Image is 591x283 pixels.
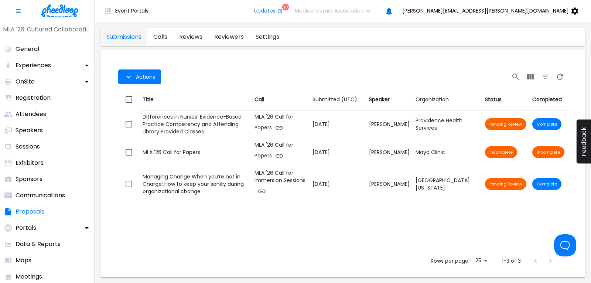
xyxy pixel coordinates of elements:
[532,178,561,190] div: Submission is complete
[485,178,526,190] div: Proposal is pending review
[115,8,148,14] span: Event Portals
[554,234,576,256] iframe: Help Scout Beacon - Open
[16,224,36,232] p: Portals
[16,207,44,216] p: Proposals
[416,177,479,191] div: [GEOGRAPHIC_DATA][US_STATE]
[98,4,154,18] button: Event Portals
[41,4,78,17] img: logo
[16,256,31,265] p: Maps
[143,95,249,104] div: Title
[208,28,250,46] a: proposals-tab-reviewers
[413,93,452,106] button: Sort
[136,74,155,80] span: Actions
[485,118,526,130] div: Proposal is pending review
[532,149,564,155] span: Incomplete
[118,65,567,89] div: Table Toolbar
[538,69,553,84] button: Filter Table
[16,175,42,184] p: Sponsors
[16,191,65,200] p: Communications
[16,272,42,281] p: Meetings
[143,173,249,195] div: Managing Change When you’re not in Charge: How to keep your sanity during organizational change.
[485,181,526,187] span: Pending Review
[532,181,561,187] span: Complete
[254,95,307,104] div: Call
[312,120,363,128] p: [DATE]
[523,69,538,84] button: View Columns
[485,95,526,104] div: Status
[16,110,46,119] p: Attendees
[312,180,363,188] p: [DATE]
[416,117,479,132] div: Providence Health Services
[310,93,360,106] button: Sort
[254,169,307,199] div: MLA '26 Call for Immersion Sessions
[16,158,44,167] p: Exhibitors
[118,69,161,84] button: Actions
[100,28,285,46] div: proposals tabs
[472,255,490,266] div: 25
[580,127,587,156] span: Feedback
[16,45,39,54] p: General
[254,141,307,163] div: MLA '26 Call for Papers
[143,113,249,135] div: Differences in Nurses’ Evidence-Based Practice Competency and Attending Library Provided Classes
[282,4,289,10] div: 10
[100,28,147,46] a: proposals-tab-submissions
[254,113,307,135] div: MLA '26 Call for Papers
[16,240,61,249] p: Data & Reports
[431,257,469,265] p: Rows per page:
[3,25,91,34] p: MLA '26: Cultured Collaborations
[485,121,526,127] span: Pending Review
[295,8,364,14] span: Medical Library Association
[16,93,51,102] p: Registration
[16,126,43,135] p: Speakers
[250,28,285,46] a: proposals-tab-settings
[147,28,173,46] a: proposals-tab-calls
[553,69,567,84] button: Refresh Page
[16,142,40,151] p: Sessions
[485,149,517,155] span: Incomplete
[16,61,51,70] p: Experiences
[369,95,410,104] div: Speaker
[416,95,449,104] div: Organization
[143,149,249,156] div: MLA '26 Call for Papers
[485,146,517,158] div: Proposal submission has not been completed
[173,28,208,46] a: proposals-tab-reviews
[16,77,35,86] p: OnSite
[508,69,523,84] button: Search
[532,121,561,127] span: Complete
[553,72,567,81] span: Refresh Page
[532,118,561,130] div: Submission is complete
[396,4,588,18] button: [PERSON_NAME][EMAIL_ADDRESS][PERSON_NAME][DOMAIN_NAME]
[369,180,410,188] div: [PERSON_NAME]
[312,95,357,104] div: Submitted (UTC)
[369,120,410,128] div: [PERSON_NAME]
[402,8,569,14] span: [PERSON_NAME][EMAIL_ADDRESS][PERSON_NAME][DOMAIN_NAME]
[312,149,363,156] p: [DATE]
[289,4,382,18] button: Medical Library Association
[532,146,564,158] div: Submission is incomplete
[369,149,410,156] div: [PERSON_NAME]
[416,149,479,156] div: Mayo Clinic
[254,8,276,14] span: Updates
[532,95,564,104] div: Completed
[248,4,289,18] button: Updates10
[502,257,521,265] p: 1-3 of 3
